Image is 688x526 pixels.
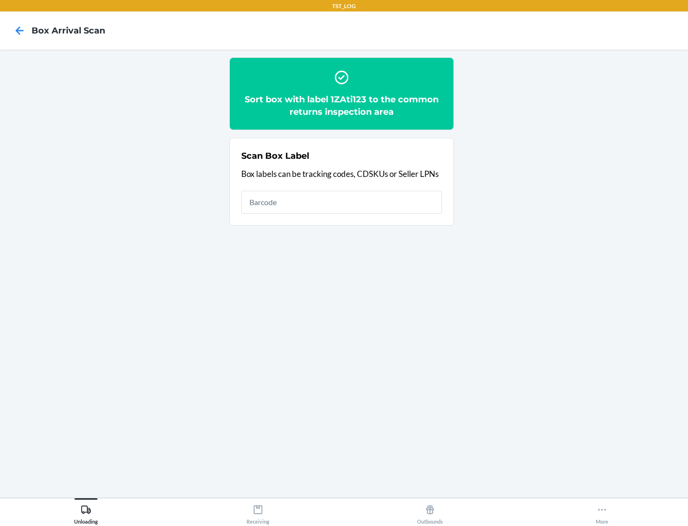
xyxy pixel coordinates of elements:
p: Box labels can be tracking codes, CDSKUs or Seller LPNs [241,168,442,180]
h2: Sort box with label 1ZAti123 to the common returns inspection area [241,93,442,118]
button: More [516,498,688,525]
div: More [596,501,608,525]
h4: Box Arrival Scan [32,24,105,37]
div: Receiving [247,501,269,525]
div: Outbounds [417,501,443,525]
h2: Scan Box Label [241,150,309,162]
input: Barcode [241,191,442,214]
button: Receiving [172,498,344,525]
button: Outbounds [344,498,516,525]
p: TST_LOG [332,2,356,11]
div: Unloading [74,501,98,525]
